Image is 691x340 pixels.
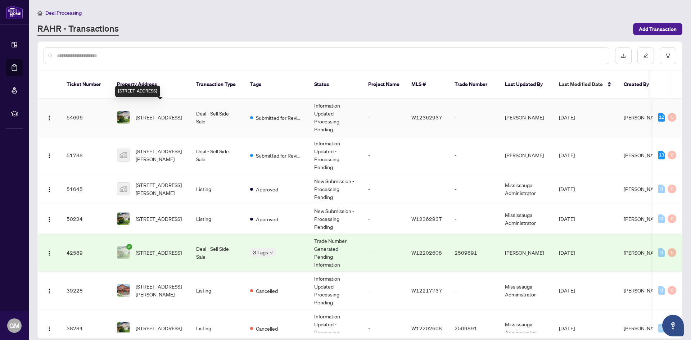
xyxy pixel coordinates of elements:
[668,248,676,257] div: 0
[499,204,553,234] td: Mississauga Administrator
[44,213,55,225] button: Logo
[411,287,442,294] span: W12217737
[44,247,55,258] button: Logo
[559,287,575,294] span: [DATE]
[639,23,677,35] span: Add Transaction
[658,286,665,295] div: 0
[308,174,362,204] td: New Submission - Processing Pending
[633,23,682,35] button: Add Transaction
[46,326,52,332] img: Logo
[256,287,278,295] span: Cancelled
[136,282,185,298] span: [STREET_ADDRESS][PERSON_NAME]
[61,136,111,174] td: 51788
[624,287,663,294] span: [PERSON_NAME]
[624,186,663,192] span: [PERSON_NAME]
[308,99,362,136] td: Information Updated - Processing Pending
[136,113,182,121] span: [STREET_ADDRESS]
[61,234,111,272] td: 42589
[44,285,55,296] button: Logo
[117,183,130,195] img: thumbnail-img
[362,174,406,204] td: -
[624,152,663,158] span: [PERSON_NAME]
[449,272,499,309] td: -
[308,71,362,99] th: Status
[256,114,303,122] span: Submitted for Review
[559,325,575,331] span: [DATE]
[45,10,82,16] span: Deal Processing
[308,136,362,174] td: Information Updated - Processing Pending
[46,115,52,121] img: Logo
[190,136,244,174] td: Deal - Sell Side Sale
[136,181,185,197] span: [STREET_ADDRESS][PERSON_NAME]
[449,174,499,204] td: -
[126,244,132,250] span: check-circle
[411,249,442,256] span: W12202608
[411,114,442,121] span: W12362937
[559,186,575,192] span: [DATE]
[44,183,55,195] button: Logo
[44,322,55,334] button: Logo
[618,71,661,99] th: Created By
[308,234,362,272] td: Trade Number Generated - Pending Information
[362,71,406,99] th: Project Name
[559,80,603,88] span: Last Modified Date
[362,204,406,234] td: -
[6,5,23,19] img: logo
[270,251,273,254] span: down
[46,288,52,294] img: Logo
[256,151,303,159] span: Submitted for Review
[117,322,130,334] img: thumbnail-img
[44,149,55,161] button: Logo
[61,99,111,136] td: 54696
[362,99,406,136] td: -
[115,86,160,97] div: [STREET_ADDRESS]
[615,47,632,64] button: download
[668,185,676,193] div: 0
[624,249,663,256] span: [PERSON_NAME]
[411,216,442,222] span: W12362937
[111,71,190,99] th: Property Address
[190,234,244,272] td: Deal - Sell Side Sale
[117,284,130,296] img: thumbnail-img
[499,71,553,99] th: Last Updated By
[624,216,663,222] span: [PERSON_NAME]
[9,321,19,331] span: GM
[46,217,52,222] img: Logo
[117,246,130,259] img: thumbnail-img
[668,214,676,223] div: 0
[559,216,575,222] span: [DATE]
[362,272,406,309] td: -
[449,204,499,234] td: -
[559,152,575,158] span: [DATE]
[190,99,244,136] td: Deal - Sell Side Sale
[658,248,665,257] div: 0
[658,113,665,122] div: 12
[668,113,676,122] div: 0
[61,174,111,204] td: 51645
[559,114,575,121] span: [DATE]
[46,250,52,256] img: Logo
[61,204,111,234] td: 50224
[499,99,553,136] td: [PERSON_NAME]
[117,111,130,123] img: thumbnail-img
[406,71,449,99] th: MLS #
[668,151,676,159] div: 0
[665,53,670,58] span: filter
[449,234,499,272] td: 2509891
[256,325,278,332] span: Cancelled
[624,114,663,121] span: [PERSON_NAME]
[136,147,185,163] span: [STREET_ADDRESS][PERSON_NAME]
[449,99,499,136] td: -
[362,234,406,272] td: -
[553,71,618,99] th: Last Modified Date
[658,214,665,223] div: 0
[499,174,553,204] td: Mississauga Administrator
[190,272,244,309] td: Listing
[190,71,244,99] th: Transaction Type
[308,204,362,234] td: New Submission - Processing Pending
[190,204,244,234] td: Listing
[643,53,648,58] span: edit
[244,71,308,99] th: Tags
[253,248,268,257] span: 3 Tags
[499,234,553,272] td: [PERSON_NAME]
